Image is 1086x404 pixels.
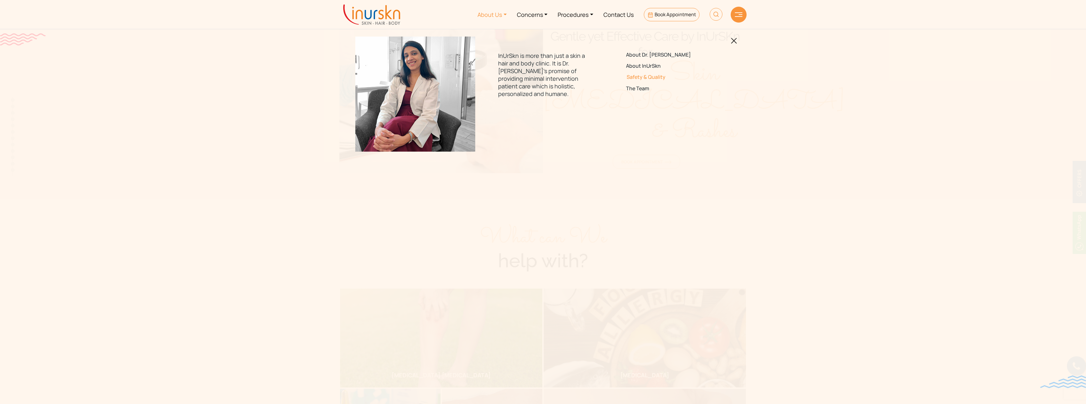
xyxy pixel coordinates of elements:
[710,8,722,21] img: HeaderSearch
[626,63,715,69] a: About InUrSkn
[655,11,696,18] span: Book Appointment
[355,37,475,152] img: menuabout
[735,12,742,17] img: hamLine.svg
[512,3,553,26] a: Concerns
[1040,375,1086,388] img: bluewave
[644,8,700,21] a: Book Appointment
[626,52,715,58] a: About Dr. [PERSON_NAME]
[731,38,737,44] img: blackclosed
[472,3,512,26] a: About Us
[626,86,715,92] a: The Team
[553,3,598,26] a: Procedures
[626,74,715,80] a: Safety & Quality
[598,3,639,26] a: Contact Us
[498,52,588,98] p: InUrSkn is more than just a skin a hair and body clinic. It is Dr. [PERSON_NAME]'s promise of pro...
[343,4,400,25] img: inurskn-logo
